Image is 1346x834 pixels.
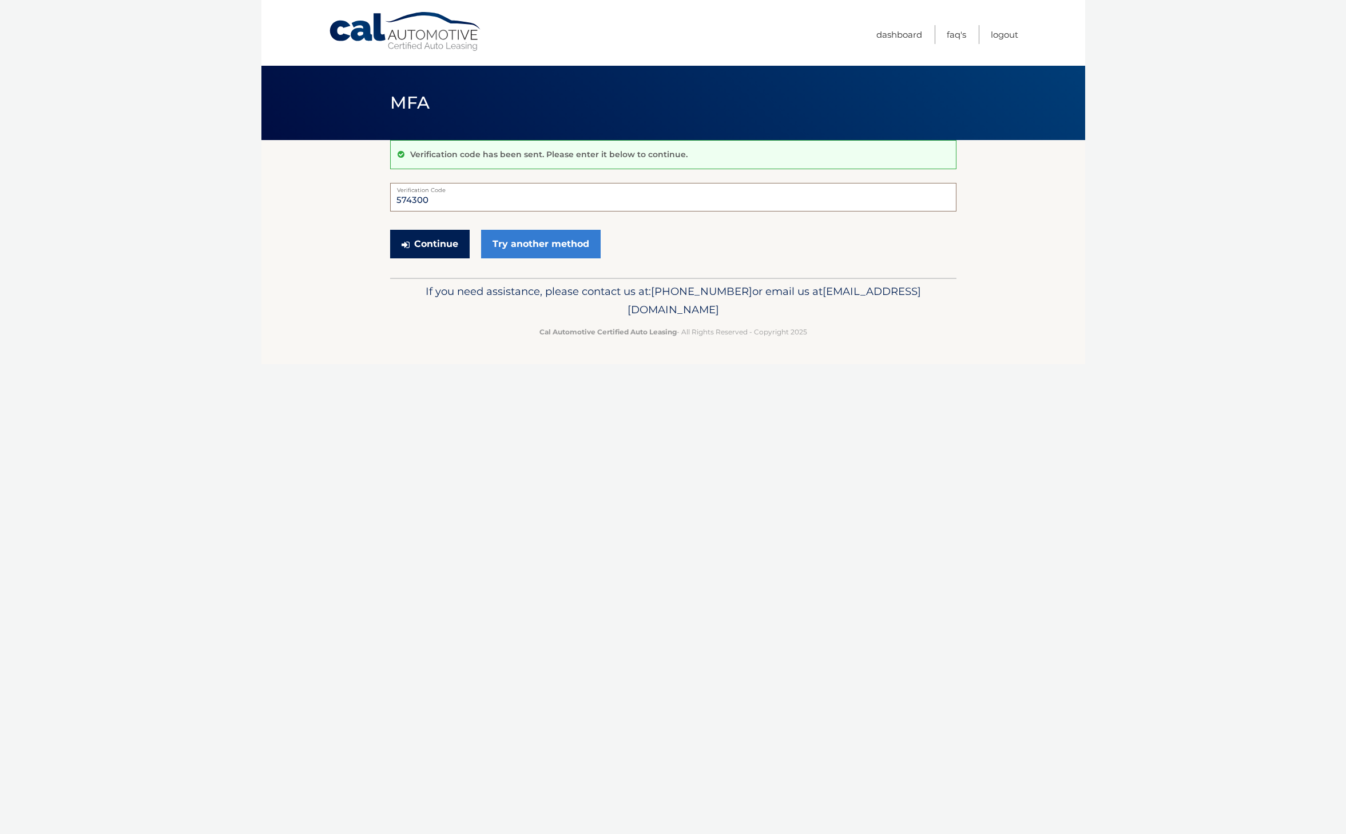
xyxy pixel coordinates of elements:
[991,25,1018,44] a: Logout
[328,11,483,52] a: Cal Automotive
[628,285,921,316] span: [EMAIL_ADDRESS][DOMAIN_NAME]
[539,328,677,336] strong: Cal Automotive Certified Auto Leasing
[876,25,922,44] a: Dashboard
[390,183,956,192] label: Verification Code
[947,25,966,44] a: FAQ's
[390,230,470,258] button: Continue
[398,282,949,319] p: If you need assistance, please contact us at: or email us at
[398,326,949,338] p: - All Rights Reserved - Copyright 2025
[390,183,956,212] input: Verification Code
[390,92,430,113] span: MFA
[651,285,752,298] span: [PHONE_NUMBER]
[481,230,601,258] a: Try another method
[410,149,688,159] p: Verification code has been sent. Please enter it below to continue.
